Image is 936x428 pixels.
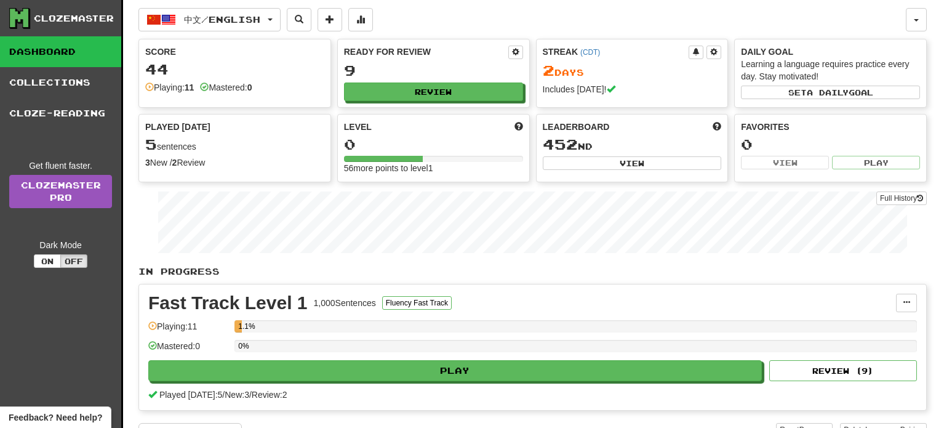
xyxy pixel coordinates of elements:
[876,192,927,205] button: Full History
[741,46,920,58] div: Daily Goal
[145,62,324,77] div: 44
[225,390,249,400] span: New: 3
[318,8,342,31] button: Add sentence to collection
[9,175,112,208] a: ClozemasterPro
[145,81,194,94] div: Playing:
[344,137,523,152] div: 0
[344,46,508,58] div: Ready for Review
[580,48,600,57] a: (CDT)
[9,159,112,172] div: Get fluent faster.
[148,360,762,381] button: Play
[543,137,722,153] div: nd
[344,121,372,133] span: Level
[344,63,523,78] div: 9
[769,360,917,381] button: Review (9)
[9,411,102,424] span: Open feedback widget
[145,46,324,58] div: Score
[741,121,920,133] div: Favorites
[145,121,210,133] span: Played [DATE]
[741,137,920,152] div: 0
[382,296,452,310] button: Fluency Fast Track
[138,8,281,31] button: 中文/English
[348,8,373,31] button: More stats
[741,58,920,83] div: Learning a language requires practice every day. Stay motivated!
[344,83,523,101] button: Review
[247,83,252,92] strong: 0
[185,83,194,92] strong: 11
[807,88,849,97] span: a daily
[543,63,722,79] div: Day s
[148,294,308,312] div: Fast Track Level 1
[184,14,260,25] span: 中文 / English
[138,265,927,278] p: In Progress
[159,390,222,400] span: Played [DATE]: 5
[148,340,228,360] div: Mastered: 0
[145,135,157,153] span: 5
[148,320,228,341] div: Playing: 11
[60,254,87,268] button: Off
[222,390,225,400] span: /
[543,83,722,95] div: Includes [DATE]!
[741,86,920,99] button: Seta dailygoal
[713,121,721,133] span: This week in points, UTC
[249,390,252,400] span: /
[514,121,523,133] span: Score more points to level up
[543,121,610,133] span: Leaderboard
[238,320,242,333] div: 1.1%
[145,137,324,153] div: sentences
[287,8,311,31] button: Search sentences
[543,135,578,153] span: 452
[741,156,829,169] button: View
[543,156,722,170] button: View
[543,62,554,79] span: 2
[314,297,376,309] div: 1,000 Sentences
[543,46,689,58] div: Streak
[832,156,920,169] button: Play
[145,158,150,168] strong: 3
[344,162,523,174] div: 56 more points to level 1
[34,254,61,268] button: On
[145,156,324,169] div: New / Review
[172,158,177,168] strong: 2
[252,390,287,400] span: Review: 2
[9,239,112,251] div: Dark Mode
[34,12,114,25] div: Clozemaster
[200,81,252,94] div: Mastered:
